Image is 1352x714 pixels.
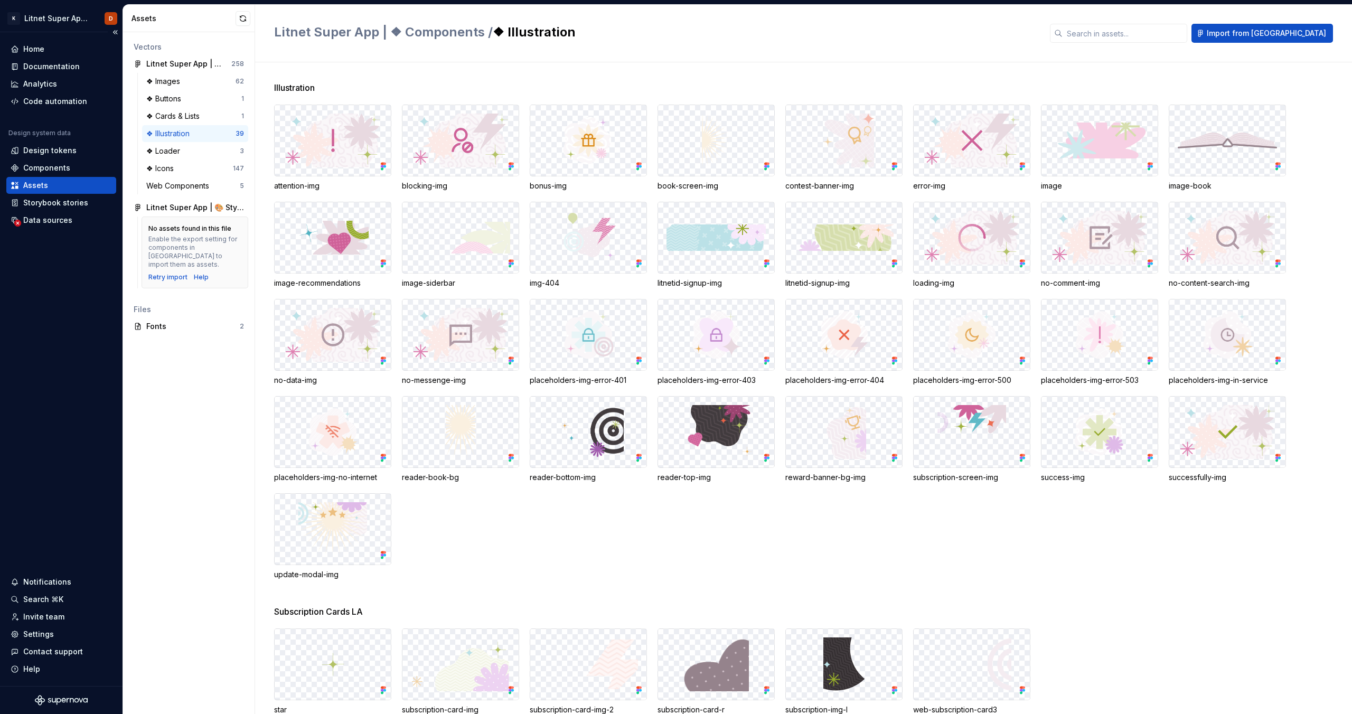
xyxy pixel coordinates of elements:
[8,129,71,137] div: Design system data
[35,695,88,706] svg: Supernova Logo
[148,273,187,281] button: Retry import
[6,626,116,643] a: Settings
[146,146,184,156] div: ❖ Loader
[6,177,116,194] a: Assets
[1041,278,1158,288] div: no-comment-img
[6,608,116,625] a: Invite team
[132,13,236,24] div: Assets
[241,112,244,120] div: 1
[274,278,391,288] div: image-recommendations
[6,661,116,678] button: Help
[23,646,83,657] div: Contact support
[23,198,88,208] div: Storybook stories
[658,181,775,191] div: book-screen-img
[1041,181,1158,191] div: image
[274,375,391,386] div: no-data-img
[23,163,70,173] div: Components
[6,142,116,159] a: Design tokens
[658,472,775,483] div: reader-top-img
[23,145,77,156] div: Design tokens
[6,58,116,75] a: Documentation
[129,318,248,335] a: Fonts2
[148,224,231,233] div: No assets found in this file
[109,14,113,23] div: D
[146,128,194,139] div: ❖ Illustration
[6,41,116,58] a: Home
[402,375,519,386] div: no-messenge-img
[785,278,903,288] div: litnetid-signup-img
[129,199,248,216] a: Litnet Super App | 🎨 Styles
[402,278,519,288] div: image-siderbar
[1169,278,1286,288] div: no-content-search-img
[274,24,493,40] span: Litnet Super App | ❖ Components /
[146,321,240,332] div: Fonts
[23,44,44,54] div: Home
[142,90,248,107] a: ❖ Buttons1
[142,177,248,194] a: Web Components5
[274,24,1037,41] h2: ❖ Illustration
[134,42,244,52] div: Vectors
[6,93,116,110] a: Code automation
[134,304,244,315] div: Files
[23,96,87,107] div: Code automation
[274,472,391,483] div: placeholders-img-no-internet
[146,181,213,191] div: Web Components
[146,93,185,104] div: ❖ Buttons
[129,55,248,72] a: Litnet Super App | ❖ Components258
[23,215,72,226] div: Data sources
[146,59,225,69] div: Litnet Super App | ❖ Components
[231,60,244,68] div: 258
[1207,28,1326,39] span: Import from [GEOGRAPHIC_DATA]
[6,194,116,211] a: Storybook stories
[1191,24,1333,43] button: Import from [GEOGRAPHIC_DATA]
[142,108,248,125] a: ❖ Cards & Lists1
[658,375,775,386] div: placeholders-img-error-403
[23,577,71,587] div: Notifications
[1169,181,1286,191] div: image-book
[146,163,178,174] div: ❖ Icons
[1041,472,1158,483] div: success-img
[658,278,775,288] div: litnetid-signup-img
[785,472,903,483] div: reward-banner-bg-img
[6,574,116,590] button: Notifications
[236,77,244,86] div: 62
[913,181,1030,191] div: error-img
[2,7,120,30] button: KLitnet Super App 2.0.D
[24,13,92,24] div: Litnet Super App 2.0.
[236,129,244,138] div: 39
[530,278,647,288] div: img-404
[402,181,519,191] div: blocking-img
[146,111,204,121] div: ❖ Cards & Lists
[241,95,244,103] div: 1
[142,125,248,142] a: ❖ Illustration39
[240,182,244,190] div: 5
[23,61,80,72] div: Documentation
[913,472,1030,483] div: subscription-screen-img
[108,25,123,40] button: Collapse sidebar
[23,79,57,89] div: Analytics
[530,181,647,191] div: bonus-img
[6,159,116,176] a: Components
[402,472,519,483] div: reader-book-bg
[23,629,54,640] div: Settings
[240,147,244,155] div: 3
[23,594,63,605] div: Search ⌘K
[7,12,20,25] div: K
[23,612,64,622] div: Invite team
[785,375,903,386] div: placeholders-img-error-404
[23,180,48,191] div: Assets
[785,181,903,191] div: contest-banner-img
[233,164,244,173] div: 147
[6,212,116,229] a: Data sources
[274,569,391,580] div: update-modal-img
[194,273,209,281] a: Help
[1041,375,1158,386] div: placeholders-img-error-503
[142,143,248,159] a: ❖ Loader3
[1169,472,1286,483] div: successfully-img
[913,278,1030,288] div: loading-img
[23,664,40,674] div: Help
[1063,24,1187,43] input: Search in assets...
[146,202,244,213] div: Litnet Super App | 🎨 Styles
